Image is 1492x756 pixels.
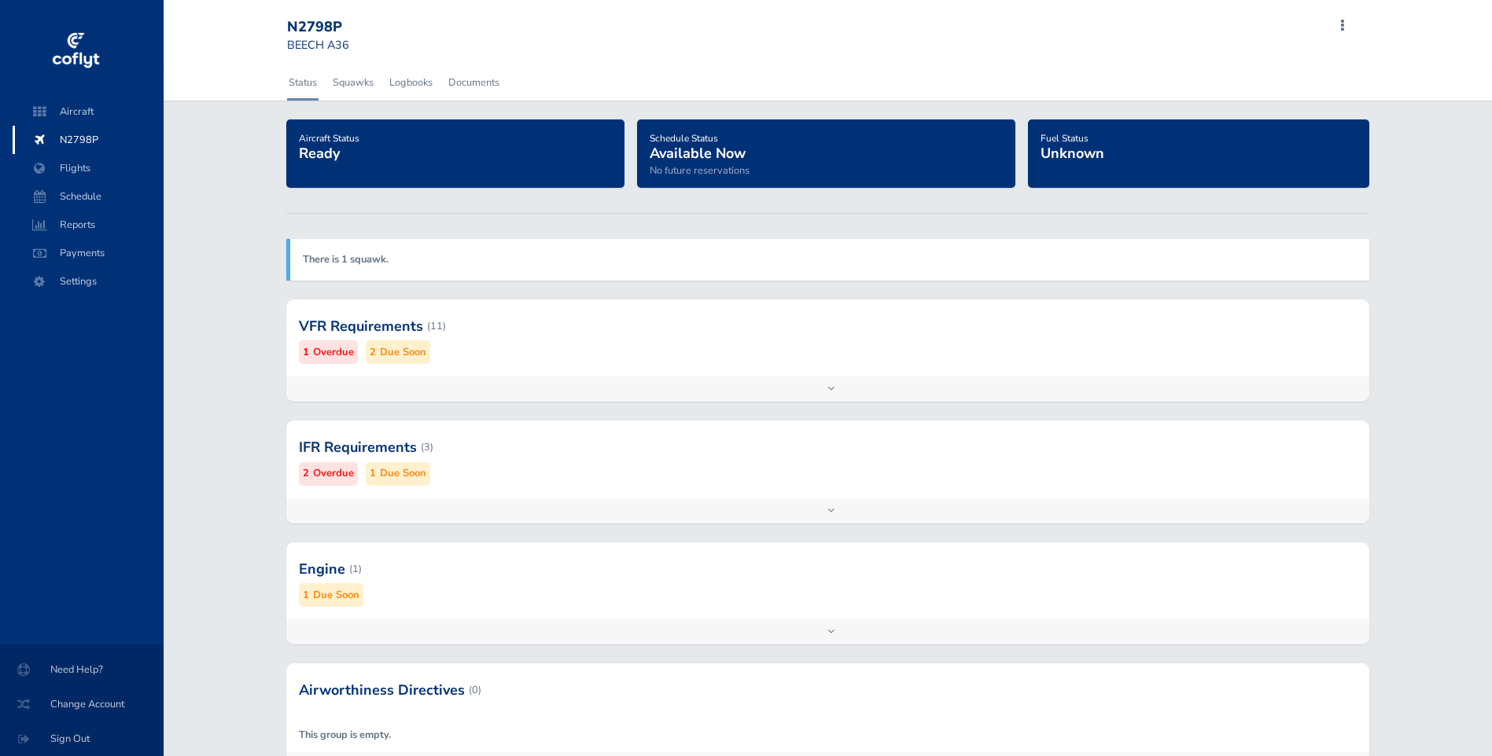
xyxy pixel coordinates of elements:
[313,344,354,361] small: Overdue
[380,344,426,361] small: Due Soon
[380,465,426,482] small: Due Soon
[287,19,400,36] div: N2798P
[299,132,359,145] span: Aircraft Status
[303,252,389,266] a: There is 1 squawk.
[28,97,148,126] span: Aircraft
[650,132,718,145] span: Schedule Status
[1041,132,1089,145] span: Fuel Status
[388,65,434,100] a: Logbooks
[1041,144,1104,163] span: Unknown
[287,37,349,53] small: BEECH A36
[28,154,148,182] span: Flights
[28,211,148,239] span: Reports
[313,587,359,604] small: Due Soon
[299,144,340,163] span: Ready
[28,239,148,267] span: Payments
[313,465,354,482] small: Overdue
[28,267,148,295] span: Settings
[19,690,145,718] span: Change Account
[28,126,148,154] span: N2798P
[650,127,746,163] a: Schedule StatusAvailable Now
[19,725,145,753] span: Sign Out
[447,65,501,100] a: Documents
[331,65,375,100] a: Squawks
[287,65,319,100] a: Status
[50,28,101,75] img: coflyt logo
[650,144,746,163] span: Available Now
[299,728,391,742] strong: This group is empty.
[19,655,145,684] span: Need Help?
[28,182,148,211] span: Schedule
[650,163,750,178] span: No future reservations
